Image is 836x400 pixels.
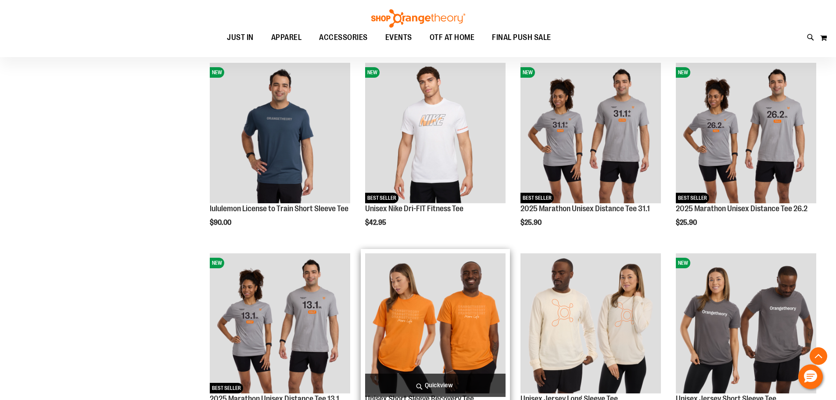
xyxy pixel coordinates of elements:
div: product [671,58,821,249]
span: NEW [520,67,535,78]
span: NEW [210,258,224,268]
img: Shop Orangetheory [370,9,466,28]
a: lululemon License to Train Short Sleeve TeeNEW [210,63,350,205]
a: OTF AT HOME [421,28,484,48]
a: Unisex Jersey Long Sleeve Tee [520,253,661,395]
a: 2025 Marathon Unisex Distance Tee 26.2 [676,204,807,213]
span: APPAREL [271,28,302,47]
span: $25.90 [676,219,698,227]
a: FINAL PUSH SALE [483,28,560,48]
img: Unisex Short Sleeve Recovery Tee [365,253,506,394]
span: EVENTS [385,28,412,47]
a: lululemon License to Train Short Sleeve Tee [210,204,348,213]
img: 2025 Marathon Unisex Distance Tee 13.1 [210,253,350,394]
a: ACCESSORIES [310,28,377,48]
a: APPAREL [262,28,311,47]
a: Unisex Nike Dri-FIT Fitness TeeNEWBEST SELLER [365,63,506,205]
span: BEST SELLER [520,193,554,203]
div: product [516,58,665,249]
img: 2025 Marathon Unisex Distance Tee 26.2 [676,63,816,203]
span: NEW [676,258,690,268]
a: Quickview [365,374,506,397]
div: product [361,58,510,249]
a: 2025 Marathon Unisex Distance Tee 13.1NEWBEST SELLER [210,253,350,395]
span: NEW [365,67,380,78]
span: $25.90 [520,219,543,227]
img: Unisex Jersey Short Sleeve Tee [676,253,816,394]
div: product [205,58,355,249]
img: Unisex Jersey Long Sleeve Tee [520,253,661,394]
span: NEW [210,67,224,78]
img: lululemon License to Train Short Sleeve Tee [210,63,350,203]
a: JUST IN [218,28,262,48]
a: Unisex Jersey Short Sleeve TeeNEW [676,253,816,395]
img: Unisex Nike Dri-FIT Fitness Tee [365,63,506,203]
span: NEW [676,67,690,78]
span: FINAL PUSH SALE [492,28,551,47]
span: BEST SELLER [676,193,709,203]
img: 2025 Marathon Unisex Distance Tee 31.1 [520,63,661,203]
span: BEST SELLER [365,193,398,203]
span: JUST IN [227,28,254,47]
span: ACCESSORIES [319,28,368,47]
a: Unisex Nike Dri-FIT Fitness Tee [365,204,463,213]
a: 2025 Marathon Unisex Distance Tee 26.2NEWBEST SELLER [676,63,816,205]
a: EVENTS [377,28,421,48]
button: Hello, have a question? Let’s chat. [798,364,823,389]
span: BEST SELLER [210,383,243,393]
a: Unisex Short Sleeve Recovery Tee [365,253,506,395]
button: Back To Top [810,347,827,365]
span: OTF AT HOME [430,28,475,47]
span: $42.95 [365,219,388,227]
a: 2025 Marathon Unisex Distance Tee 31.1 [520,204,650,213]
span: $90.00 [210,219,233,227]
a: 2025 Marathon Unisex Distance Tee 31.1NEWBEST SELLER [520,63,661,205]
